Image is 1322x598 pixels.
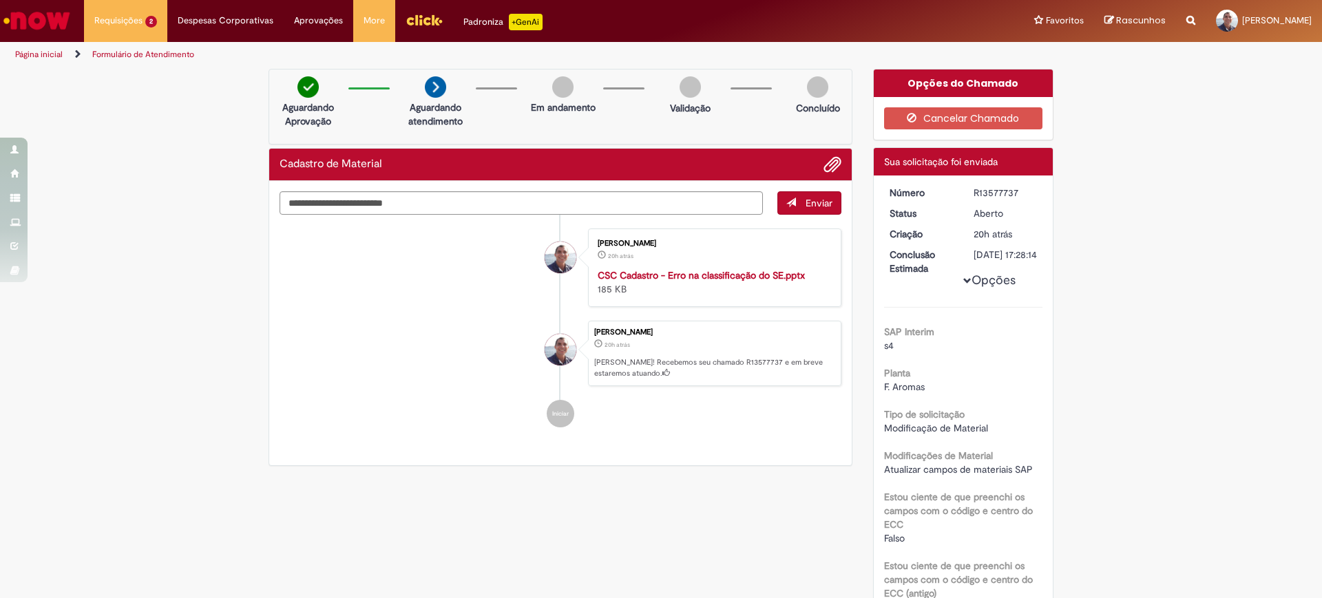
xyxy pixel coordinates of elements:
[884,325,934,338] b: SAP Interim
[1046,14,1084,28] span: Favoritos
[280,321,841,387] li: Francisco Arnaldo De Oliveira
[884,491,1033,531] b: Estou ciente de que preenchi os campos com o código e centro do ECC
[884,339,894,352] span: s4
[874,70,1053,97] div: Opções do Chamado
[796,101,840,115] p: Concluído
[680,76,701,98] img: img-circle-grey.png
[178,14,273,28] span: Despesas Corporativas
[294,14,343,28] span: Aprovações
[974,248,1038,261] div: [DATE] 17:28:14
[280,158,382,171] h2: Cadastro de Material Histórico de tíquete
[406,10,443,30] img: click_logo_yellow_360x200.png
[552,76,574,98] img: img-circle-grey.png
[280,215,841,442] ul: Histórico de tíquete
[605,341,630,349] span: 20h atrás
[884,367,910,379] b: Planta
[879,248,964,275] dt: Conclusão Estimada
[275,100,342,128] p: Aguardando Aprovação
[974,227,1038,241] div: 29/09/2025 15:28:06
[884,156,998,168] span: Sua solicitação foi enviada
[402,100,469,128] p: Aguardando atendimento
[10,42,871,67] ul: Trilhas de página
[594,357,834,378] p: [PERSON_NAME]! Recebemos seu chamado R13577737 e em breve estaremos atuando.
[823,156,841,173] button: Adicionar anexos
[15,49,63,60] a: Página inicial
[608,252,633,260] time: 29/09/2025 14:28:01
[806,197,832,209] span: Enviar
[94,14,143,28] span: Requisições
[884,532,905,544] span: Falso
[598,269,805,281] a: CSC Cadastro - Erro na classificação do SE.pptx
[1116,14,1166,27] span: Rascunhos
[463,14,543,30] div: Padroniza
[974,228,1012,240] span: 20h atrás
[807,76,828,98] img: img-circle-grey.png
[879,206,964,220] dt: Status
[545,334,576,365] div: Francisco Arnaldo De Oliveira
[884,449,993,462] b: Modificações de Material
[145,16,157,28] span: 2
[1,7,72,34] img: ServiceNow
[364,14,385,28] span: More
[884,422,988,434] span: Modificação de Material
[92,49,194,60] a: Formulário de Atendimento
[884,381,925,393] span: F. Aromas
[879,227,964,241] dt: Criação
[884,408,965,420] b: Tipo de solicitação
[1104,14,1166,28] a: Rascunhos
[884,463,1033,476] span: Atualizar campos de materiais SAP
[425,76,446,98] img: arrow-next.png
[879,186,964,200] dt: Número
[594,328,834,337] div: [PERSON_NAME]
[670,101,711,115] p: Validação
[605,341,630,349] time: 29/09/2025 14:28:06
[974,186,1038,200] div: R13577737
[598,239,827,248] div: [PERSON_NAME]
[1242,14,1312,26] span: [PERSON_NAME]
[545,242,576,273] div: Francisco Arnaldo De Oliveira
[974,206,1038,220] div: Aberto
[974,228,1012,240] time: 29/09/2025 14:28:06
[608,252,633,260] span: 20h atrás
[598,268,827,296] div: 185 KB
[884,107,1043,129] button: Cancelar Chamado
[280,191,763,215] textarea: Digite sua mensagem aqui...
[509,14,543,30] p: +GenAi
[531,100,596,114] p: Em andamento
[297,76,319,98] img: check-circle-green.png
[777,191,841,215] button: Enviar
